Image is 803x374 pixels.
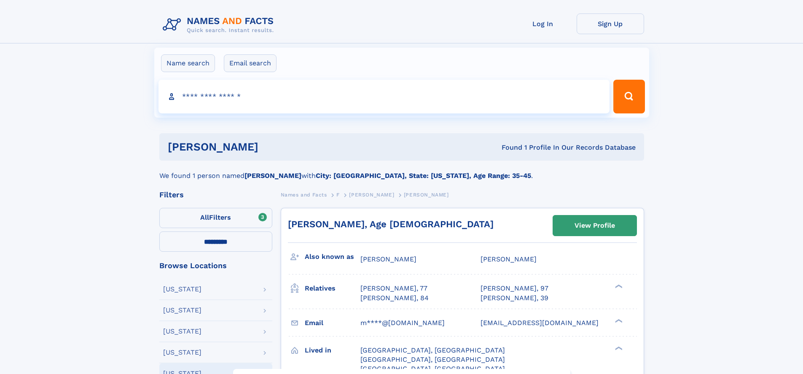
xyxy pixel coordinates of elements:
[161,54,215,72] label: Name search
[305,250,360,264] h3: Also known as
[481,284,548,293] a: [PERSON_NAME], 97
[158,80,610,113] input: search input
[168,142,380,152] h1: [PERSON_NAME]
[613,284,623,289] div: ❯
[159,262,272,269] div: Browse Locations
[404,192,449,198] span: [PERSON_NAME]
[509,13,577,34] a: Log In
[224,54,277,72] label: Email search
[360,346,505,354] span: [GEOGRAPHIC_DATA], [GEOGRAPHIC_DATA]
[159,208,272,228] label: Filters
[159,191,272,199] div: Filters
[163,349,201,356] div: [US_STATE]
[336,189,340,200] a: F
[360,365,505,373] span: [GEOGRAPHIC_DATA], [GEOGRAPHIC_DATA]
[305,281,360,296] h3: Relatives
[349,189,394,200] a: [PERSON_NAME]
[163,328,201,335] div: [US_STATE]
[288,219,494,229] a: [PERSON_NAME], Age [DEMOGRAPHIC_DATA]
[159,161,644,181] div: We found 1 person named with .
[481,319,599,327] span: [EMAIL_ADDRESS][DOMAIN_NAME]
[244,172,301,180] b: [PERSON_NAME]
[360,284,427,293] a: [PERSON_NAME], 77
[613,345,623,351] div: ❯
[613,318,623,323] div: ❯
[360,355,505,363] span: [GEOGRAPHIC_DATA], [GEOGRAPHIC_DATA]
[163,307,201,314] div: [US_STATE]
[200,213,209,221] span: All
[481,293,548,303] a: [PERSON_NAME], 39
[577,13,644,34] a: Sign Up
[360,255,416,263] span: [PERSON_NAME]
[316,172,531,180] b: City: [GEOGRAPHIC_DATA], State: [US_STATE], Age Range: 35-45
[163,286,201,293] div: [US_STATE]
[159,13,281,36] img: Logo Names and Facts
[281,189,327,200] a: Names and Facts
[575,216,615,235] div: View Profile
[613,80,645,113] button: Search Button
[553,215,636,236] a: View Profile
[336,192,340,198] span: F
[349,192,394,198] span: [PERSON_NAME]
[305,343,360,358] h3: Lived in
[360,293,429,303] a: [PERSON_NAME], 84
[305,316,360,330] h3: Email
[380,143,636,152] div: Found 1 Profile In Our Records Database
[481,255,537,263] span: [PERSON_NAME]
